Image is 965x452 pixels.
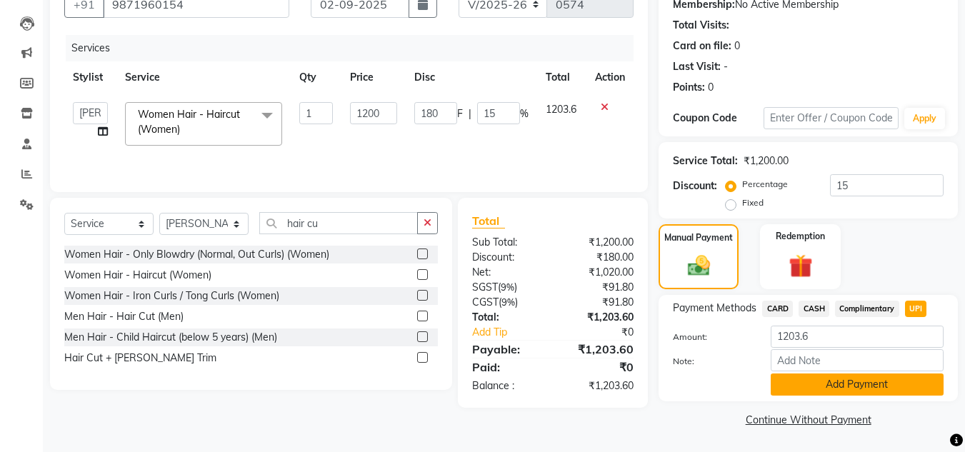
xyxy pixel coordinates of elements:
[553,280,644,295] div: ₹91.80
[771,326,944,348] input: Amount
[661,413,955,428] a: Continue Without Payment
[64,247,329,262] div: Women Hair - Only Blowdry (Normal, Out Curls) (Women)
[461,235,553,250] div: Sub Total:
[553,295,644,310] div: ₹91.80
[553,341,644,358] div: ₹1,203.60
[469,106,471,121] span: |
[461,325,568,340] a: Add Tip
[461,378,553,393] div: Balance :
[461,358,553,376] div: Paid:
[259,212,418,234] input: Search or Scan
[744,154,789,169] div: ₹1,200.00
[406,61,537,94] th: Disc
[673,301,756,316] span: Payment Methods
[472,281,498,293] span: SGST
[553,250,644,265] div: ₹180.00
[138,108,240,136] span: Women Hair - Haircut (Women)
[64,351,216,366] div: Hair Cut + [PERSON_NAME] Trim
[771,373,944,396] button: Add Payment
[673,18,729,33] div: Total Visits:
[461,341,553,358] div: Payable:
[835,301,899,317] span: Complimentary
[681,253,717,278] img: _cash.svg
[724,59,728,74] div: -
[673,59,721,74] div: Last Visit:
[673,179,717,194] div: Discount:
[64,61,116,94] th: Stylist
[673,39,731,54] div: Card on file:
[537,61,586,94] th: Total
[904,108,945,129] button: Apply
[457,106,463,121] span: F
[461,250,553,265] div: Discount:
[116,61,291,94] th: Service
[291,61,341,94] th: Qty
[501,281,514,293] span: 9%
[64,288,279,303] div: Women Hair - Iron Curls / Tong Curls (Women)
[799,301,829,317] span: CASH
[762,301,793,317] span: CARD
[553,310,644,325] div: ₹1,203.60
[461,310,553,325] div: Total:
[673,111,763,126] div: Coupon Code
[64,309,184,324] div: Men Hair - Hair Cut (Men)
[553,265,644,280] div: ₹1,020.00
[781,251,820,281] img: _gift.svg
[764,107,899,129] input: Enter Offer / Coupon Code
[708,80,714,95] div: 0
[553,358,644,376] div: ₹0
[461,265,553,280] div: Net:
[520,106,529,121] span: %
[673,80,705,95] div: Points:
[461,280,553,295] div: ( )
[66,35,644,61] div: Services
[742,196,764,209] label: Fixed
[569,325,645,340] div: ₹0
[771,349,944,371] input: Add Note
[586,61,634,94] th: Action
[776,230,825,243] label: Redemption
[905,301,927,317] span: UPI
[734,39,740,54] div: 0
[664,231,733,244] label: Manual Payment
[662,355,759,368] label: Note:
[501,296,515,308] span: 9%
[64,330,277,345] div: Men Hair - Child Haircut (below 5 years) (Men)
[546,103,576,116] span: 1203.6
[472,296,499,308] span: CGST
[553,235,644,250] div: ₹1,200.00
[341,61,406,94] th: Price
[180,123,186,136] a: x
[461,295,553,310] div: ( )
[662,331,759,343] label: Amount:
[673,154,738,169] div: Service Total:
[64,268,211,283] div: Women Hair - Haircut (Women)
[742,178,788,191] label: Percentage
[553,378,644,393] div: ₹1,203.60
[472,214,505,228] span: Total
